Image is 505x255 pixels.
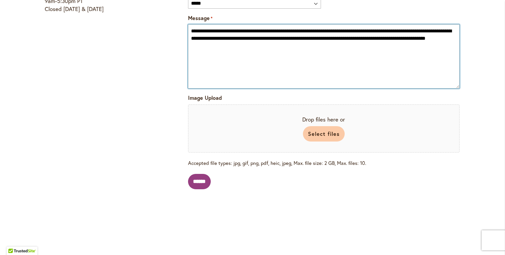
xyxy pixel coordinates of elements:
span: Accepted file types: jpg, gif, png, pdf, heic, jpeg, Max. file size: 2 GB, Max. files: 10. [188,155,460,167]
label: Message [188,14,212,22]
label: Image Upload [188,94,222,102]
button: select files, image upload [303,126,345,142]
span: Drop files here or [199,115,449,123]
